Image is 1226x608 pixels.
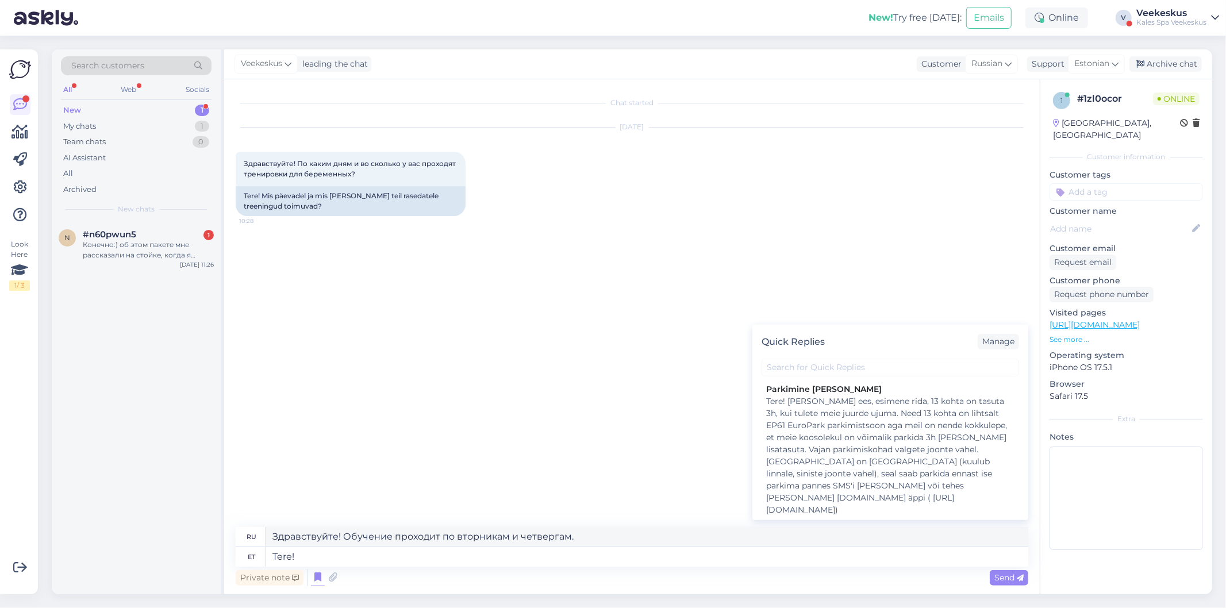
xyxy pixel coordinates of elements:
div: My chats [63,121,96,132]
a: VeekeskusKales Spa Veekeskus [1136,9,1219,27]
div: Tere! [PERSON_NAME] ees, esimene rida, 13 kohta on tasuta 3h, kui tulete meie juurde ujuma. Need ... [766,395,1014,516]
div: [DATE] 11:26 [180,260,214,269]
button: Emails [966,7,1012,29]
div: Manage [978,334,1019,349]
div: All [61,82,74,97]
div: Private note [236,570,303,586]
input: Add a tag [1050,183,1203,201]
span: Online [1153,93,1200,105]
div: New [63,105,81,116]
div: Team chats [63,136,106,148]
div: 1 / 3 [9,280,30,291]
span: Search customers [71,60,144,72]
div: Quick Replies [762,335,825,349]
span: 1 [1060,96,1063,105]
p: Operating system [1050,349,1203,361]
div: Parkimine [PERSON_NAME] [766,383,1014,395]
div: Kales Spa Veekeskus [1136,18,1206,27]
img: Askly Logo [9,59,31,80]
div: Socials [183,82,212,97]
p: iPhone OS 17.5.1 [1050,361,1203,374]
div: ru [247,527,256,547]
div: [GEOGRAPHIC_DATA], [GEOGRAPHIC_DATA] [1053,117,1180,141]
p: See more ... [1050,334,1203,345]
span: Send [994,572,1024,583]
div: All [63,168,73,179]
textarea: Tere! [266,547,1028,567]
span: Estonian [1074,57,1109,70]
div: AI Assistant [63,152,106,164]
div: 1 [195,105,209,116]
div: Request phone number [1050,287,1154,302]
p: Safari 17.5 [1050,390,1203,402]
div: 0 [193,136,209,148]
div: 1 [203,230,214,240]
span: New chats [118,204,155,214]
div: Chat started [236,98,1028,108]
div: Archive chat [1129,56,1202,72]
p: Customer name [1050,205,1203,217]
p: Customer email [1050,243,1203,255]
p: Notes [1050,431,1203,443]
span: #n60pwun5 [83,229,136,240]
div: Конечно:) об этом пакете мне рассказали на стойке, когда я покупала билет на тренировку по аква а... [83,240,214,260]
div: Support [1027,58,1064,70]
div: Tere! Mis päevadel ja mis [PERSON_NAME] teil rasedatele treeningud toimuvad? [236,186,466,216]
div: Veekeskus [1136,9,1206,18]
p: Customer tags [1050,169,1203,181]
div: Look Here [9,239,30,291]
textarea: Привет! [266,527,1028,547]
input: Search for Quick Replies [762,359,1019,376]
div: Archived [63,184,97,195]
div: Request email [1050,255,1116,270]
span: Здравствуйте! По каким дням и во сколько у вас проходят тренировки для беременных? [244,159,458,178]
div: leading the chat [298,58,368,70]
b: New! [868,12,893,23]
a: [URL][DOMAIN_NAME] [1050,320,1140,330]
span: Russian [971,57,1002,70]
div: Try free [DATE]: [868,11,962,25]
input: Add name [1050,222,1190,235]
div: # 1zl0ocor [1077,92,1153,106]
span: Veekeskus [241,57,282,70]
p: Visited pages [1050,307,1203,319]
span: 10:28 [239,217,282,225]
div: et [248,547,255,567]
p: Browser [1050,378,1203,390]
div: [DATE] [236,122,1028,132]
div: Extra [1050,414,1203,424]
div: Customer information [1050,152,1203,162]
div: Online [1025,7,1088,28]
p: Customer phone [1050,275,1203,287]
div: Customer [917,58,962,70]
div: V [1116,10,1132,26]
span: n [64,233,70,242]
div: Web [119,82,139,97]
div: 1 [195,121,209,132]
